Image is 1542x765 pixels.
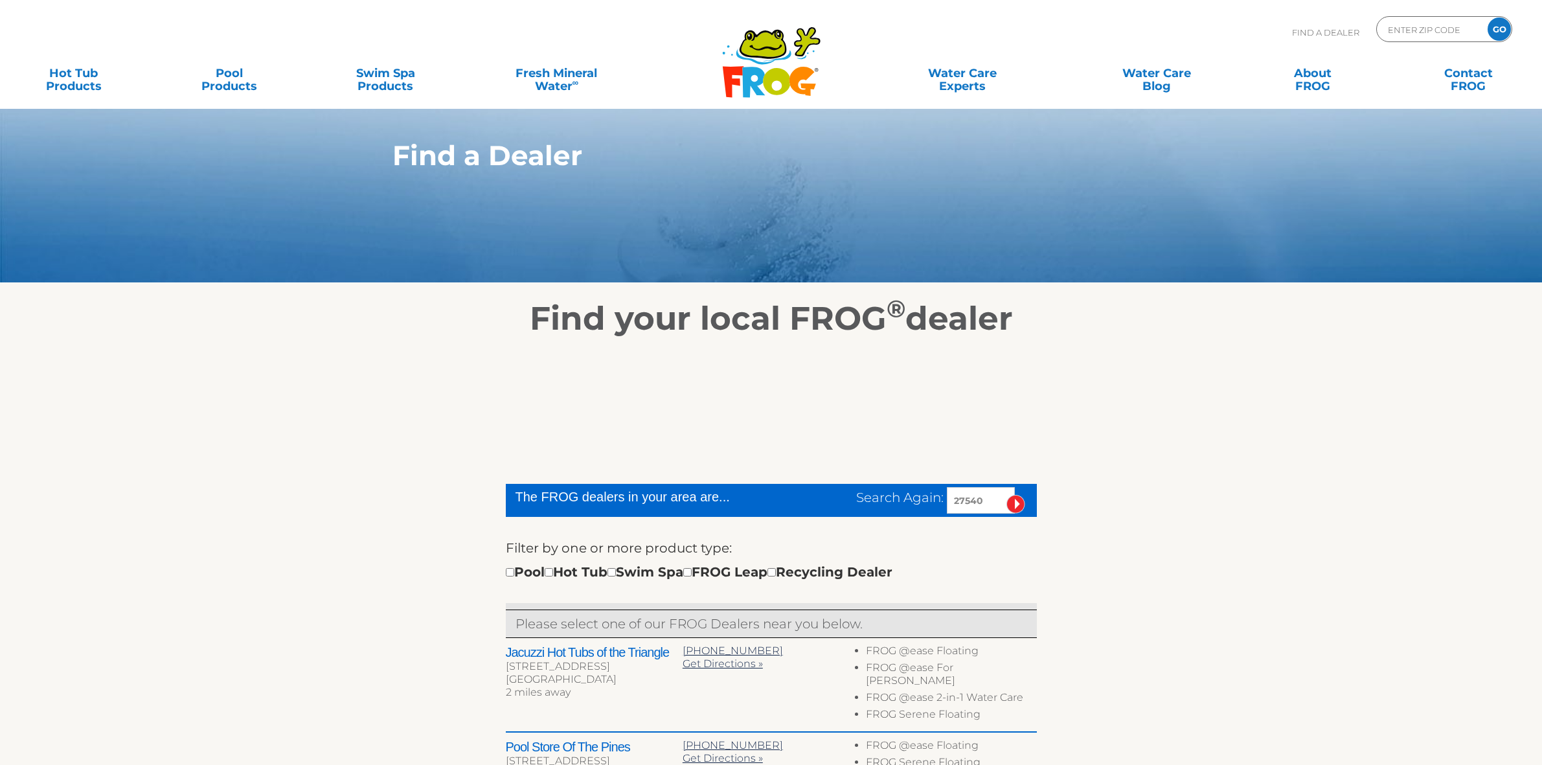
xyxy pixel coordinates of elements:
li: FROG @ease Floating [866,739,1036,756]
input: Submit [1006,495,1025,514]
h2: Jacuzzi Hot Tubs of the Triangle [506,645,683,660]
a: PoolProducts [169,60,290,86]
a: AboutFROG [1252,60,1373,86]
a: Water CareBlog [1096,60,1217,86]
a: Hot TubProducts [13,60,134,86]
p: Please select one of our FROG Dealers near you below. [516,613,1027,634]
sup: ® [887,294,905,323]
span: 2 miles away [506,686,571,698]
input: GO [1488,17,1511,41]
li: FROG Serene Floating [866,708,1036,725]
label: Filter by one or more product type: [506,538,732,558]
div: [STREET_ADDRESS] [506,660,683,673]
a: Swim SpaProducts [325,60,446,86]
a: Water CareExperts [864,60,1061,86]
div: [GEOGRAPHIC_DATA] [506,673,683,686]
sup: ∞ [573,77,579,87]
a: Get Directions » [683,752,763,764]
div: Pool Hot Tub Swim Spa FROG Leap Recycling Dealer [506,562,892,582]
li: FROG @ease 2-in-1 Water Care [866,691,1036,708]
span: Search Again: [856,490,944,505]
input: Zip Code Form [1387,20,1474,39]
h2: Find your local FROG dealer [373,299,1170,338]
h1: Find a Dealer [392,140,1090,171]
a: [PHONE_NUMBER] [683,645,783,657]
li: FROG @ease For [PERSON_NAME] [866,661,1036,691]
a: Get Directions » [683,657,763,670]
div: The FROG dealers in your area are... [516,487,777,507]
p: Find A Dealer [1292,16,1359,49]
li: FROG @ease Floating [866,645,1036,661]
a: ContactFROG [1408,60,1529,86]
a: [PHONE_NUMBER] [683,739,783,751]
a: Fresh MineralWater∞ [481,60,632,86]
h2: Pool Store Of The Pines [506,739,683,755]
